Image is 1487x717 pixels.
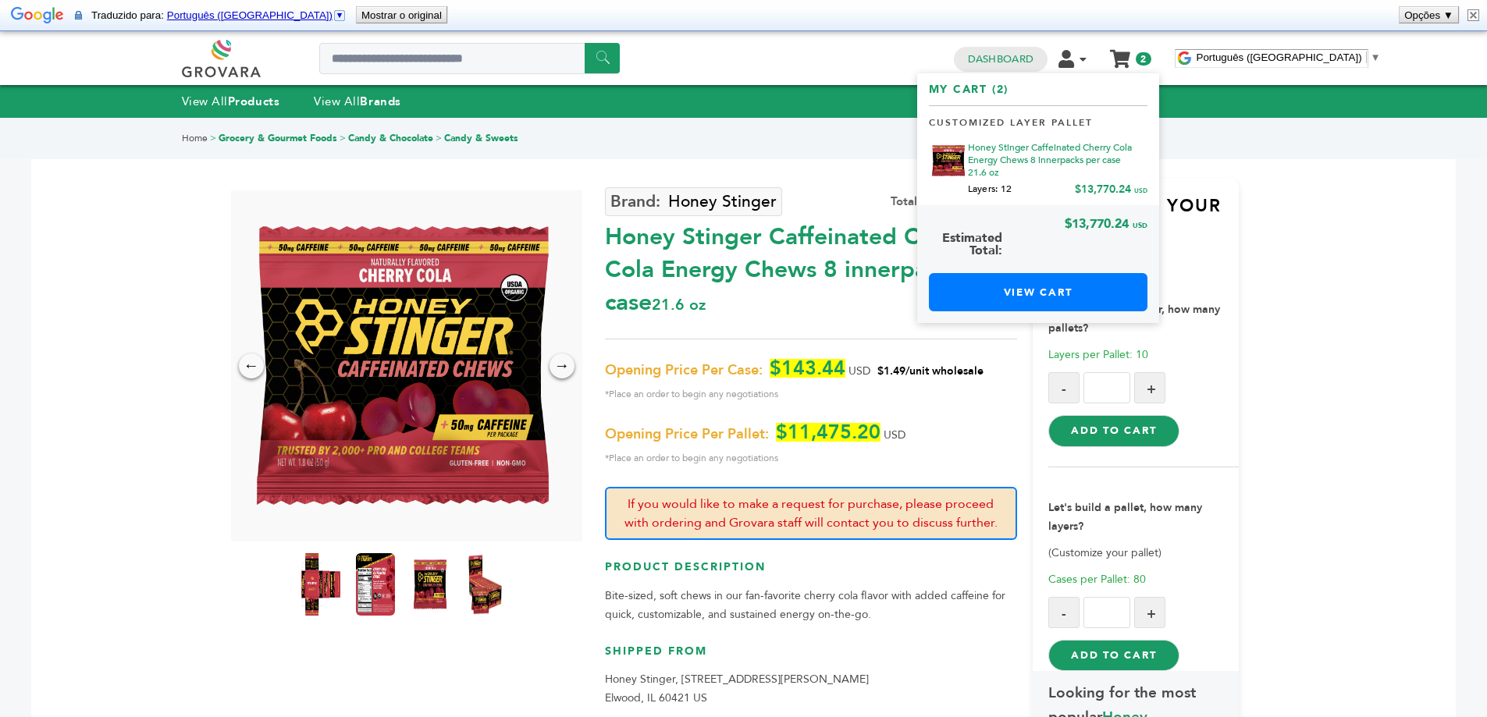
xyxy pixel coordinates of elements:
[465,553,504,616] img: Honey Stinger Caffeinated Cherry Cola Energy Chews 8 innerpacks per case 21.6 oz
[356,553,395,616] img: Honey Stinger Caffeinated Cherry Cola Energy Chews 8 innerpacks per case 21.6 oz Nutrition Info
[968,141,1141,179] a: Honey Stinger Caffeinated Cherry Cola Energy Chews 8 innerpacks per case 21.6 oz
[1111,45,1129,62] a: My Cart
[776,423,880,442] span: $11,475.20
[1048,572,1146,587] span: Cases per Pallet: 80
[550,353,575,378] div: →
[340,132,346,144] span: >
[1075,182,1131,197] span: $13,770.24
[182,94,280,109] a: View AllProducts
[877,364,984,378] span: $1.49/unit wholesale
[884,428,905,442] span: USD
[605,385,1017,403] span: *Place an order to begin any negotiations
[1048,347,1148,362] span: Layers per Pallet: 10
[1048,372,1080,403] button: -
[605,587,1017,624] p: Bite-sized, soft chews in our fan-favorite cherry cola flavor with added caffeine for quick, cust...
[929,81,1147,106] h5: My Cart (2)
[605,187,782,216] a: Honey Stinger
[167,9,347,21] a: Português ([GEOGRAPHIC_DATA])
[929,273,1147,311] a: View Cart
[605,361,763,380] span: Opening Price Per Case:
[605,559,1017,587] h3: Product Description
[357,7,446,23] button: Mostrar o original
[968,52,1033,66] a: Dashboard
[1134,597,1165,628] button: +
[75,9,82,21] img: O conteúdo desta página segura será enviado ao Google para tradução usando uma conexão segura.
[848,364,870,378] span: USD
[929,225,1013,264] span: Estimated Total:
[605,449,1017,467] span: *Place an order to begin any negotiations
[1065,215,1129,232] span: $13,770.24
[360,94,400,109] strong: Brands
[605,670,1017,708] p: Honey Stinger, [STREET_ADDRESS][PERSON_NAME] Elwood, IL 60421 US
[210,132,216,144] span: >
[436,132,442,144] span: >
[1048,544,1239,563] p: (Customize your pallet)
[770,359,845,378] span: $143.44
[319,43,620,74] input: Search a product or brand...
[929,106,1147,130] p: Customized Layer Pallet
[1197,51,1381,63] a: Português ([GEOGRAPHIC_DATA])​
[1134,186,1147,195] span: USD
[348,132,433,144] a: Candy & Chocolate
[219,132,337,144] a: Grocery & Gourmet Foods
[1048,415,1179,446] button: Add to Cart
[1048,597,1080,628] button: -
[605,425,769,444] span: Opening Price Per Pallet:
[228,94,279,109] strong: Products
[444,132,518,144] a: Candy & Sweets
[605,213,1017,319] div: Honey Stinger Caffeinated Cherry Cola Energy Chews 8 innerpacks per case
[968,183,1012,195] span: Layers: 12
[1400,7,1458,23] button: Opções ▼
[1371,51,1381,63] span: ▼
[301,553,340,616] img: Honey Stinger Caffeinated Cherry Cola Energy Chews 8 innerpacks per case 21.6 oz Product Label
[182,132,208,144] a: Home
[605,487,1017,540] p: If you would like to make a request for purchase, please proceed with ordering and Grovara staff ...
[652,294,706,315] span: 21.6 oz
[1133,221,1147,230] span: USD
[239,353,264,378] div: ←
[91,9,350,21] span: Traduzido para:
[227,190,578,541] img: Honey Stinger Caffeinated Cherry Cola Energy Chews 8 innerpacks per case 21.6 oz
[411,553,450,616] img: Honey Stinger Caffeinated Cherry Cola Energy Chews 8 innerpacks per case 21.6 oz
[891,193,1017,210] div: Total Sold Cases: 106
[605,644,1017,671] h3: Shipped From
[11,5,64,27] img: Google Tradutor
[314,94,401,109] a: View AllBrands
[1048,500,1202,534] strong: Let's build a pallet, how many layers?
[1197,51,1362,63] span: Português ([GEOGRAPHIC_DATA])
[167,9,333,21] span: Português ([GEOGRAPHIC_DATA])
[1134,372,1165,403] button: +
[1467,9,1479,21] img: Fechar
[1048,640,1179,671] button: Add to Cart
[1136,52,1151,66] span: 2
